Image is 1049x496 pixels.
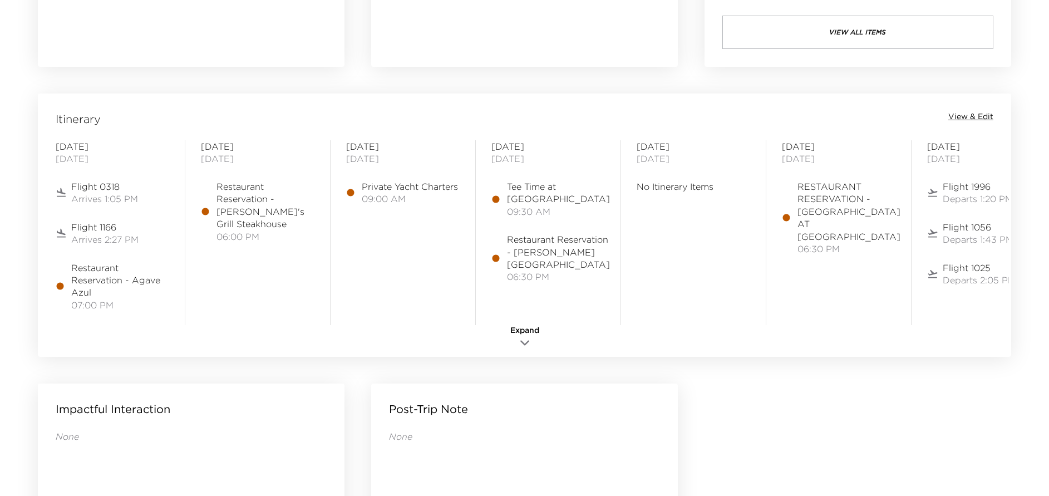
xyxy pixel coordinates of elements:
span: Private Yacht Charters [362,180,458,193]
button: View & Edit [948,111,993,122]
span: 07:00 PM [71,299,169,311]
span: Flight 1056 [943,221,1013,233]
span: [DATE] [56,153,169,165]
span: [DATE] [491,140,605,153]
span: [DATE] [782,140,895,153]
span: Arrives 1:05 PM [71,193,138,205]
p: Impactful Interaction [56,401,170,417]
span: Departs 2:05 PM [943,274,1016,286]
span: Arrives 2:27 PM [71,233,139,245]
span: Restaurant Reservation - Agave Azul [71,262,169,299]
span: Flight 1996 [943,180,1013,193]
span: [DATE] [927,153,1041,165]
span: 06:00 PM [216,230,314,243]
span: [DATE] [637,153,750,165]
span: Itinerary [56,111,101,127]
span: [DATE] [637,140,750,153]
span: [DATE] [201,140,314,153]
span: Expand [510,325,539,336]
button: Expand [497,325,553,351]
span: Departs 1:20 PM [943,193,1013,205]
span: [DATE] [346,140,460,153]
span: Beer [722,1,775,13]
p: None [56,430,327,443]
p: Post-Trip Note [389,401,468,417]
span: [DATE] [201,153,314,165]
span: No Itinerary Items [637,180,750,193]
span: Flight 1025 [943,262,1016,274]
span: [DATE] [927,140,1041,153]
span: [DATE] [782,153,895,165]
span: Flight 0318 [71,180,138,193]
span: Tee Time at [GEOGRAPHIC_DATA] [507,180,610,205]
p: None [389,430,660,443]
span: [DATE] [346,153,460,165]
span: 06:30 PM [797,243,900,255]
span: Restaurant Reservation - [PERSON_NAME][GEOGRAPHIC_DATA] [507,233,610,271]
span: Departs 1:43 PM [943,233,1013,245]
span: 6 [988,1,993,28]
button: view all items [722,16,993,49]
span: RESTAURANT RESERVATION - [GEOGRAPHIC_DATA] AT [GEOGRAPHIC_DATA] [797,180,900,243]
span: Bottle(s) [940,1,979,28]
span: [DATE] [491,153,605,165]
span: 06:30 PM [507,271,610,283]
span: [DATE] [56,140,169,153]
span: Flight 1166 [71,221,139,233]
span: Restaurant Reservation - [PERSON_NAME]'s Grill Steakhouse [216,180,314,230]
span: 09:30 AM [507,205,610,218]
span: 09:00 AM [362,193,458,205]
